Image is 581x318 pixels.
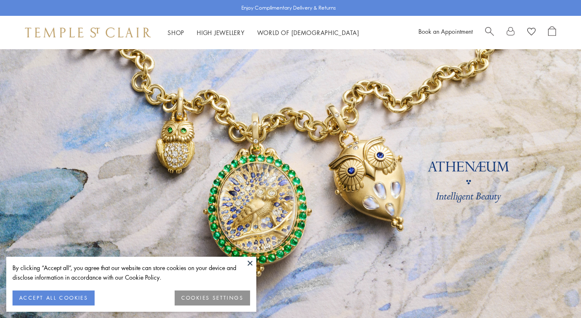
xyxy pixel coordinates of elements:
nav: Main navigation [168,28,359,38]
button: COOKIES SETTINGS [175,290,250,305]
a: ShopShop [168,28,184,37]
p: Enjoy Complimentary Delivery & Returns [241,4,336,12]
img: Temple St. Clair [25,28,151,38]
a: High JewelleryHigh Jewellery [197,28,245,37]
a: Open Shopping Bag [548,26,556,39]
a: View Wishlist [527,26,536,39]
a: World of [DEMOGRAPHIC_DATA]World of [DEMOGRAPHIC_DATA] [257,28,359,37]
button: ACCEPT ALL COOKIES [13,290,95,305]
iframe: Gorgias live chat messenger [539,279,573,310]
div: By clicking “Accept all”, you agree that our website can store cookies on your device and disclos... [13,263,250,282]
a: Search [485,26,494,39]
a: Book an Appointment [418,27,473,35]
